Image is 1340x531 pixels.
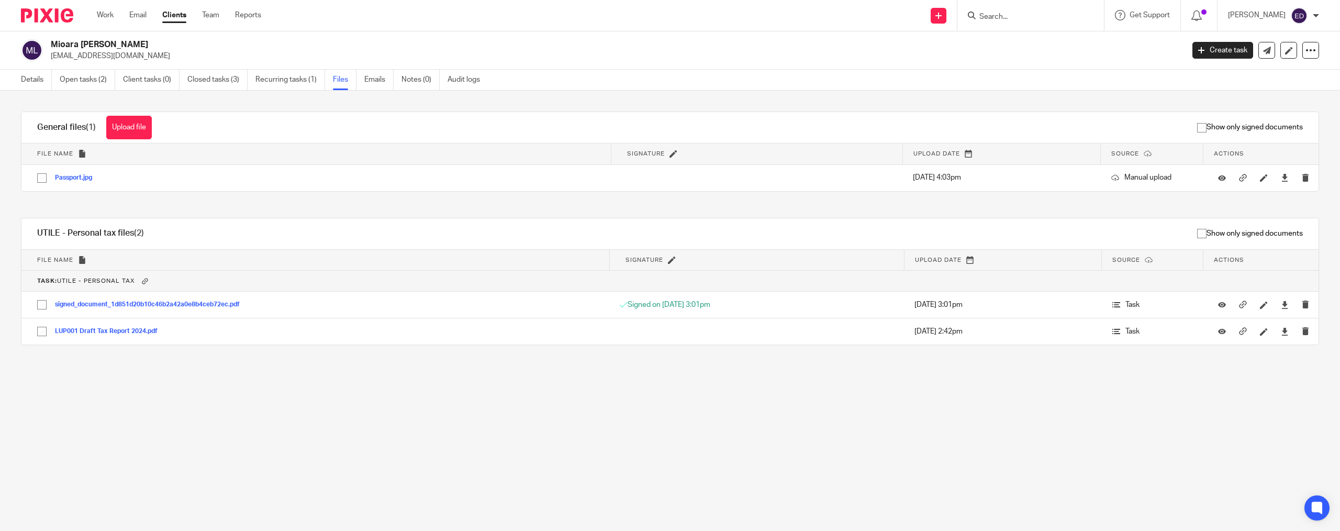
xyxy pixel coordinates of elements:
img: Pixie [21,8,73,23]
a: Files [333,70,356,90]
h1: UTILE - Personal tax files [37,228,144,239]
p: [DATE] 3:01pm [914,300,1091,310]
button: LUP001 Draft Tax Report 2024.pdf [55,328,165,335]
span: Show only signed documents [1197,228,1303,239]
a: Recurring tasks (1) [255,70,325,90]
a: Clients [162,10,186,20]
span: (1) [86,123,96,131]
input: Select [32,322,52,341]
p: Task [1112,326,1193,337]
p: [DATE] 2:42pm [914,326,1091,337]
a: Team [202,10,219,20]
a: Email [129,10,147,20]
a: Download [1281,172,1289,183]
span: UTILE - Personal tax [37,278,135,284]
span: Signature [627,151,665,157]
span: Actions [1214,257,1244,263]
a: Audit logs [448,70,488,90]
span: Show only signed documents [1197,122,1303,132]
a: Client tasks (0) [123,70,180,90]
p: Manual upload [1111,172,1193,183]
span: Source [1111,151,1139,157]
input: Search [978,13,1073,22]
p: [EMAIL_ADDRESS][DOMAIN_NAME] [51,51,1177,61]
span: Get Support [1130,12,1170,19]
a: Create task [1192,42,1253,59]
h2: Mioara [PERSON_NAME] [51,39,952,50]
p: Task [1112,300,1193,310]
a: Download [1281,300,1289,310]
b: Task: [37,278,57,284]
span: Upload date [913,151,960,157]
h1: General files [37,122,96,133]
a: Details [21,70,52,90]
button: Passport.jpg [55,174,100,182]
span: Source [1112,257,1140,263]
button: signed_document_1d851d20b10c46b2a42a0e8b4ceb72ec.pdf [55,301,248,308]
button: Upload file [106,116,152,139]
p: [DATE] 4:03pm [913,172,1090,183]
a: Closed tasks (3) [187,70,248,90]
a: Open tasks (2) [60,70,115,90]
span: (2) [134,229,144,237]
span: Upload date [915,257,962,263]
img: svg%3E [21,39,43,61]
span: File name [37,257,73,263]
p: Signed on [DATE] 3:01pm [620,300,894,310]
a: Emails [364,70,394,90]
span: Actions [1214,151,1244,157]
img: svg%3E [1291,7,1308,24]
input: Select [32,168,52,188]
span: File name [37,151,73,157]
p: [PERSON_NAME] [1228,10,1286,20]
a: Download [1281,326,1289,337]
a: Work [97,10,114,20]
a: Notes (0) [401,70,440,90]
a: Reports [235,10,261,20]
input: Select [32,295,52,315]
span: Signature [626,257,663,263]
